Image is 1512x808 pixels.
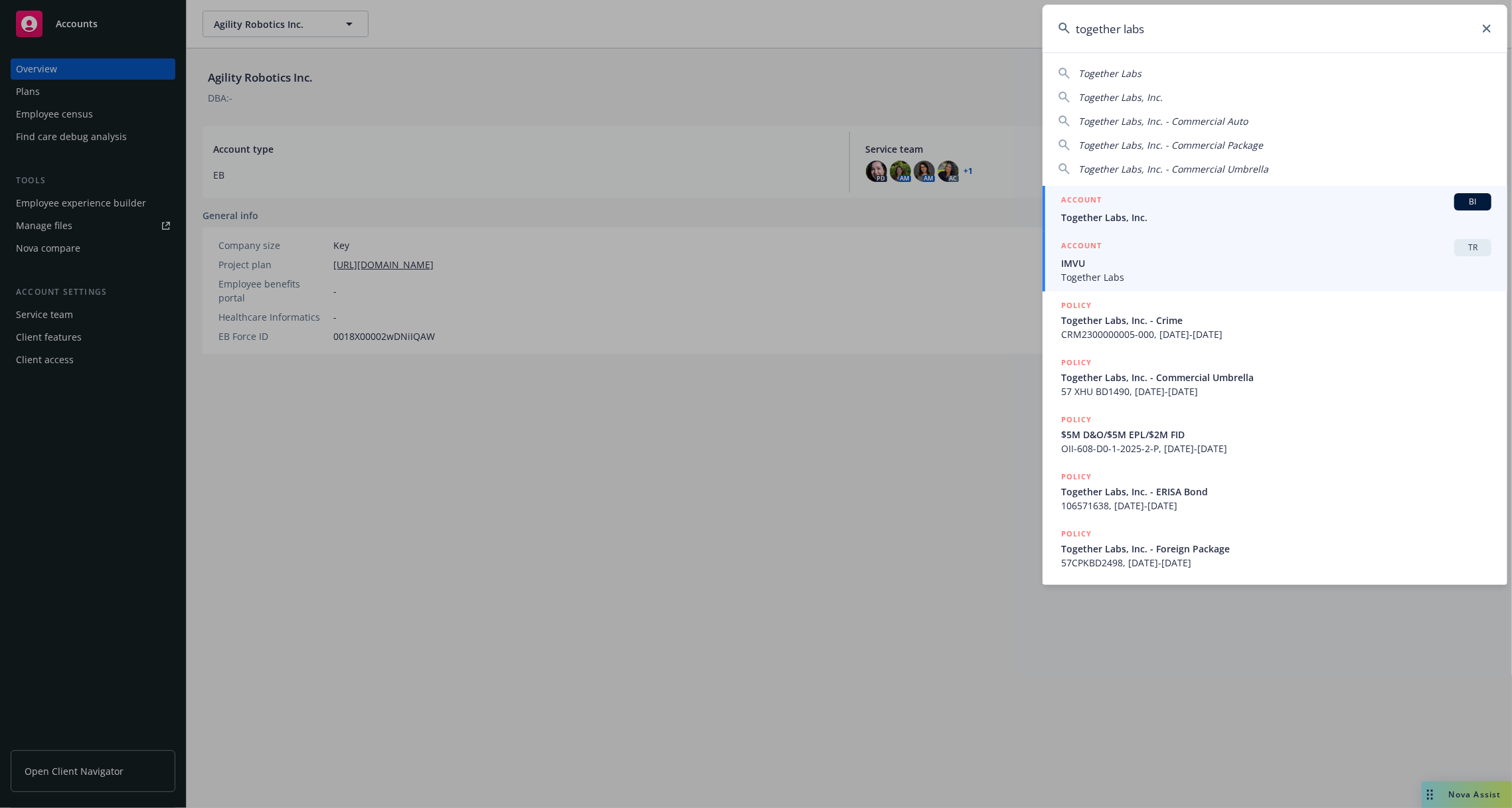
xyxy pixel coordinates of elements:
[1061,313,1491,327] span: Together Labs, Inc. - Crime
[1061,527,1092,540] h5: POLICY
[1078,163,1268,175] span: Together Labs, Inc. - Commercial Umbrella
[1043,520,1507,577] a: POLICYTogether Labs, Inc. - Foreign Package57CPKBD2498, [DATE]-[DATE]
[1078,115,1248,127] span: Together Labs, Inc. - Commercial Auto
[1061,542,1491,556] span: Together Labs, Inc. - Foreign Package
[1061,556,1491,570] span: 57CPKBD2498, [DATE]-[DATE]
[1061,370,1491,384] span: Together Labs, Inc. - Commercial Umbrella
[1061,299,1092,312] h5: POLICY
[1061,256,1491,270] span: IMVU
[1043,5,1507,52] input: Search...
[1061,327,1491,341] span: CRM2300000005-000, [DATE]-[DATE]
[1061,193,1102,209] h5: ACCOUNT
[1043,406,1507,463] a: POLICY$5M D&O/$5M EPL/$2M FIDOII-608-D0-1-2025-2-P, [DATE]-[DATE]
[1460,196,1486,208] span: BI
[1061,485,1491,499] span: Together Labs, Inc. - ERISA Bond
[1061,239,1102,255] h5: ACCOUNT
[1078,91,1163,104] span: Together Labs, Inc.
[1460,242,1486,254] span: TR
[1043,349,1507,406] a: POLICYTogether Labs, Inc. - Commercial Umbrella57 XHU BD1490, [DATE]-[DATE]
[1061,413,1092,426] h5: POLICY
[1078,67,1141,80] span: Together Labs
[1061,270,1491,284] span: Together Labs
[1043,463,1507,520] a: POLICYTogether Labs, Inc. - ERISA Bond106571638, [DATE]-[DATE]
[1043,186,1507,232] a: ACCOUNTBITogether Labs, Inc.
[1061,442,1491,455] span: OII-608-D0-1-2025-2-P, [DATE]-[DATE]
[1078,139,1263,151] span: Together Labs, Inc. - Commercial Package
[1043,232,1507,291] a: ACCOUNTTRIMVUTogether Labs
[1061,428,1491,442] span: $5M D&O/$5M EPL/$2M FID
[1061,210,1491,224] span: Together Labs, Inc.
[1061,499,1491,513] span: 106571638, [DATE]-[DATE]
[1061,384,1491,398] span: 57 XHU BD1490, [DATE]-[DATE]
[1061,356,1092,369] h5: POLICY
[1061,470,1092,483] h5: POLICY
[1043,291,1507,349] a: POLICYTogether Labs, Inc. - CrimeCRM2300000005-000, [DATE]-[DATE]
